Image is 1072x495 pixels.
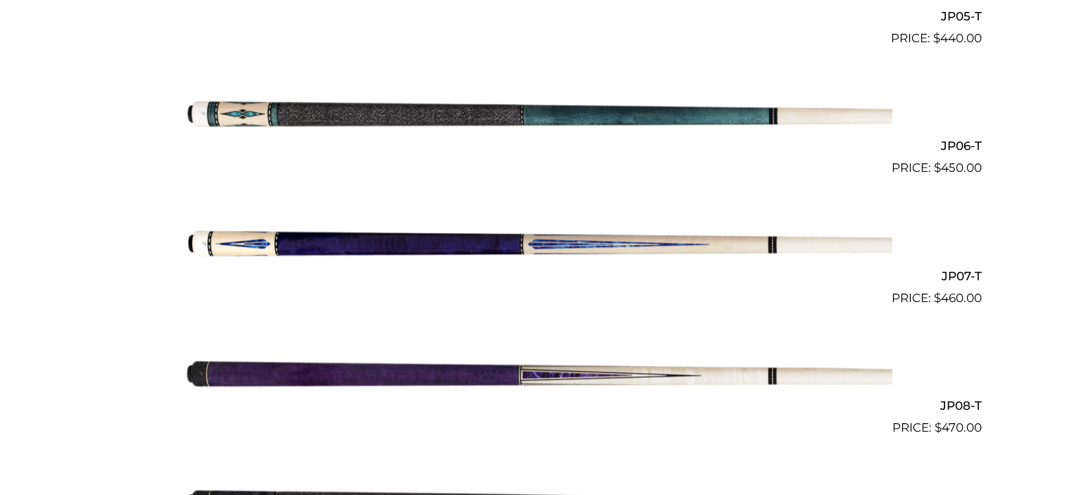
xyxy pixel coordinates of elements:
[91,133,982,159] h2: JP06-T
[91,393,982,419] h2: JP08-T
[91,313,982,437] a: JP08-T $470.00
[180,54,892,172] img: JP06-T
[933,31,982,45] bdi: 440.00
[934,161,982,175] bdi: 450.00
[91,183,982,307] a: JP07-T $460.00
[934,161,941,175] span: $
[180,313,892,432] img: JP08-T
[934,291,941,305] span: $
[935,420,942,434] span: $
[180,183,892,301] img: JP07-T
[91,3,982,29] h2: JP05-T
[91,54,982,177] a: JP06-T $450.00
[933,31,940,45] span: $
[934,291,982,305] bdi: 460.00
[935,420,982,434] bdi: 470.00
[91,263,982,289] h2: JP07-T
